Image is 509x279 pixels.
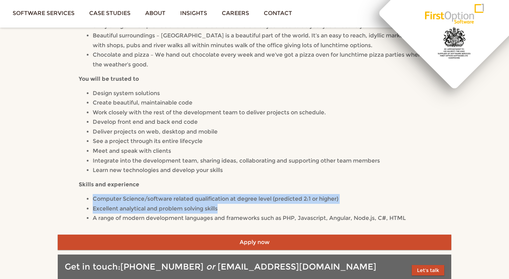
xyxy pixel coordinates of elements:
[93,136,430,146] li: See a project through its entire lifecycle
[93,213,430,223] li: A range of modern development languages and frameworks such as PHP, Javascript, Angular, Node.js,...
[65,262,120,272] span: Get in touch:
[79,76,139,82] b: You will be trusted to
[93,88,430,98] li: Design system solutions
[93,156,430,166] li: Integrate into the development team, sharing ideas, collaborating and supporting other team members
[93,98,430,108] li: Create beautiful, maintainable code
[93,165,430,175] li: Learn new technologies and develop your skills
[206,262,215,272] em: or
[93,146,430,156] li: Meet and speak with clients
[58,235,451,250] a: Apply now
[417,267,439,273] a: Let's talk
[93,117,430,127] li: Develop front end and back end code
[93,31,430,50] li: Beautiful surroundings – [GEOGRAPHIC_DATA] is a beautiful part of the world. It’s an easy to reac...
[120,262,204,272] a: [PHONE_NUMBER]
[218,262,376,272] a: [EMAIL_ADDRESS][DOMAIN_NAME]
[93,127,430,137] li: Deliver projects on web, desktop and mobile
[93,204,430,214] li: Excellent analytical and problem solving skills
[412,265,444,276] button: Let's talk
[79,181,139,188] b: Skills and experience
[93,108,430,117] li: Work closely with the rest of the development team to deliver projects on schedule.
[93,194,430,204] li: Computer Science/software related qualification at degree level (predicted 2:1 or higher)
[93,50,430,69] li: Chocolate and pizza – We hand out chocolate every week and we’ve got a pizza oven for lunchtime p...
